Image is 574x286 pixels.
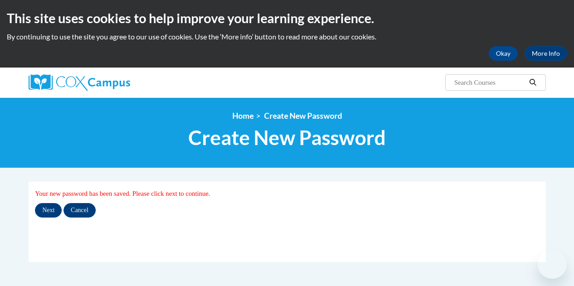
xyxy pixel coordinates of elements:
button: Search [526,77,540,88]
span: Create New Password [188,126,386,150]
img: Cox Campus [29,74,130,91]
p: By continuing to use the site you agree to our use of cookies. Use the ‘More info’ button to read... [7,32,567,42]
iframe: Button to launch messaging window [538,250,567,279]
a: More Info [525,46,567,61]
span: Your new password has been saved. Please click next to continue. [35,190,210,197]
input: Cancel [64,203,96,218]
a: Home [232,111,254,121]
button: Okay [489,46,518,61]
h2: This site uses cookies to help improve your learning experience. [7,9,567,27]
input: Search Courses [453,77,526,88]
span: Create New Password [264,111,342,121]
a: Cox Campus [29,74,192,91]
input: Next [35,203,62,218]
